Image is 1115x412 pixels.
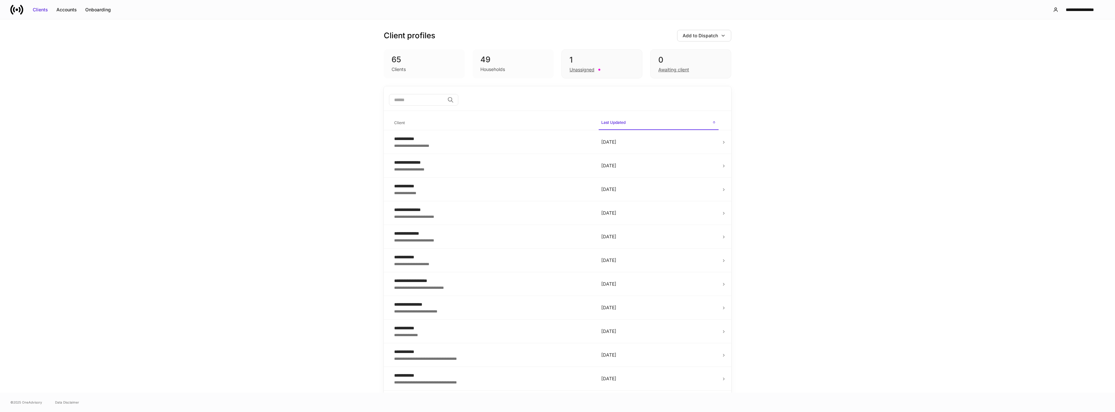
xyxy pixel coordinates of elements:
[392,66,406,73] div: Clients
[55,400,79,405] a: Data Disclaimer
[601,281,716,287] p: [DATE]
[394,120,405,126] h6: Client
[601,233,716,240] p: [DATE]
[480,66,505,73] div: Households
[480,54,546,65] div: 49
[601,139,716,145] p: [DATE]
[561,49,642,78] div: 1Unassigned
[650,49,731,78] div: 0Awaiting client
[601,119,626,125] h6: Last Updated
[85,6,111,13] div: Onboarding
[601,210,716,216] p: [DATE]
[569,55,634,65] div: 1
[392,116,593,130] span: Client
[601,162,716,169] p: [DATE]
[683,32,718,39] div: Add to Dispatch
[29,5,52,15] button: Clients
[10,400,42,405] span: © 2025 OneAdvisory
[81,5,115,15] button: Onboarding
[601,186,716,193] p: [DATE]
[677,30,731,41] button: Add to Dispatch
[52,5,81,15] button: Accounts
[392,54,457,65] div: 65
[384,30,435,41] h3: Client profiles
[658,55,723,65] div: 0
[658,66,689,73] div: Awaiting client
[33,6,48,13] div: Clients
[569,66,594,73] div: Unassigned
[56,6,77,13] div: Accounts
[601,257,716,264] p: [DATE]
[601,375,716,382] p: [DATE]
[601,328,716,335] p: [DATE]
[599,116,719,130] span: Last Updated
[601,352,716,358] p: [DATE]
[601,304,716,311] p: [DATE]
